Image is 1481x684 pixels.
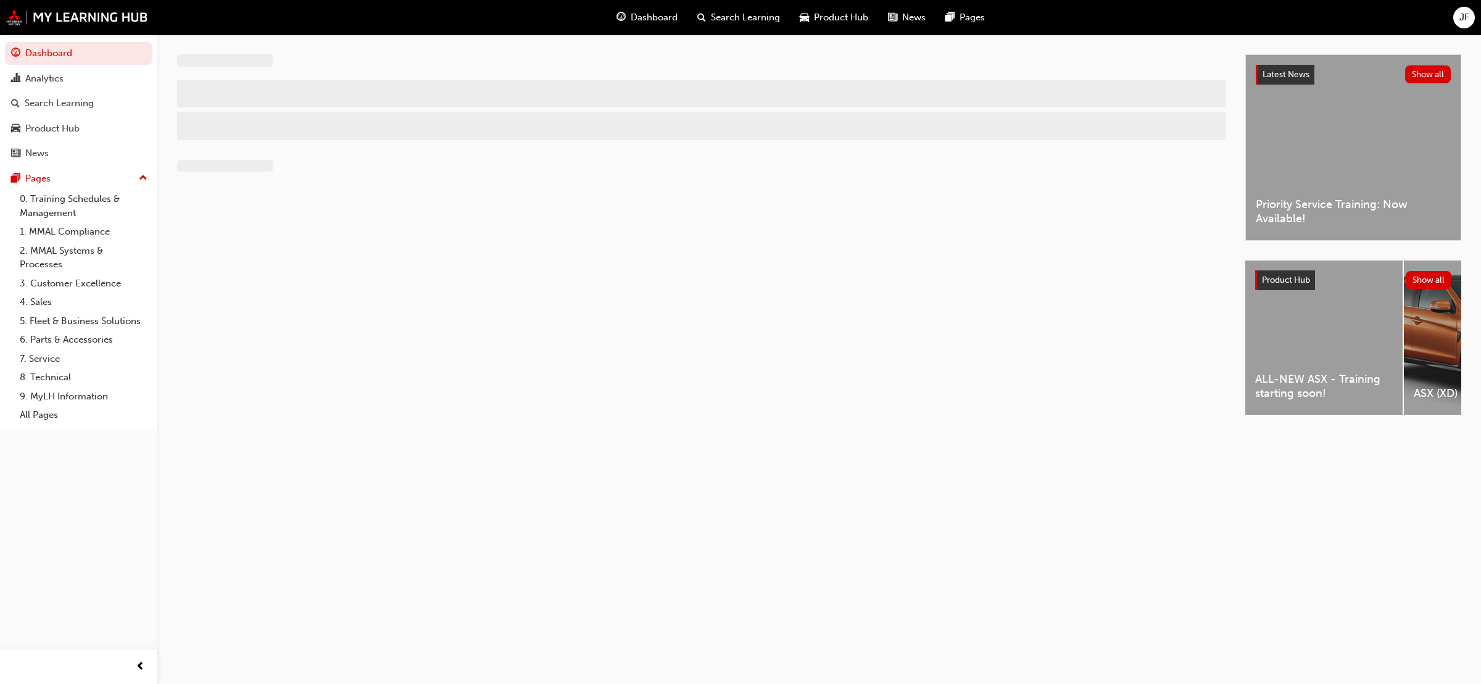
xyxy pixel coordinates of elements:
span: car-icon [11,123,20,135]
a: All Pages [15,406,152,425]
div: Search Learning [25,96,94,111]
span: chart-icon [11,73,20,85]
a: Product HubShow all [1255,270,1451,290]
a: Dashboard [5,42,152,65]
span: up-icon [139,170,147,186]
a: Search Learning [5,92,152,115]
img: mmal [6,9,148,25]
span: pages-icon [945,10,955,25]
span: car-icon [800,10,809,25]
a: 1. MMAL Compliance [15,222,152,241]
span: Product Hub [1262,275,1310,285]
a: pages-iconPages [935,5,995,30]
div: Analytics [25,72,64,86]
span: Dashboard [631,10,678,25]
span: ALL-NEW ASX - Training starting soon! [1255,372,1393,400]
span: news-icon [11,148,20,159]
div: Product Hub [25,122,80,136]
button: Pages [5,167,152,190]
div: Pages [25,172,51,186]
span: News [902,10,926,25]
button: DashboardAnalyticsSearch LearningProduct HubNews [5,40,152,167]
button: JF [1453,7,1475,28]
a: Product Hub [5,117,152,140]
a: 5. Fleet & Business Solutions [15,312,152,331]
a: guage-iconDashboard [607,5,687,30]
a: 3. Customer Excellence [15,274,152,293]
span: Priority Service Training: Now Available! [1256,198,1451,225]
span: search-icon [11,98,20,109]
a: 8. Technical [15,368,152,387]
span: Pages [960,10,985,25]
div: News [25,146,49,161]
span: search-icon [697,10,706,25]
a: 4. Sales [15,293,152,312]
span: Search Learning [711,10,780,25]
a: car-iconProduct Hub [790,5,878,30]
a: news-iconNews [878,5,935,30]
a: search-iconSearch Learning [687,5,790,30]
a: 6. Parts & Accessories [15,330,152,349]
a: 9. MyLH Information [15,387,152,406]
span: news-icon [888,10,897,25]
a: 0. Training Schedules & Management [15,190,152,222]
a: 2. MMAL Systems & Processes [15,241,152,274]
span: pages-icon [11,173,20,185]
span: prev-icon [136,659,145,675]
span: guage-icon [616,10,626,25]
span: JF [1459,10,1469,25]
span: Latest News [1263,69,1309,80]
button: Show all [1406,271,1452,289]
a: 7. Service [15,349,152,369]
a: Analytics [5,67,152,90]
span: guage-icon [11,48,20,59]
a: Latest NewsShow allPriority Service Training: Now Available! [1245,54,1461,241]
a: ALL-NEW ASX - Training starting soon! [1245,261,1403,415]
span: Product Hub [814,10,868,25]
button: Show all [1405,65,1451,83]
a: News [5,142,152,165]
a: Latest NewsShow all [1256,65,1451,85]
